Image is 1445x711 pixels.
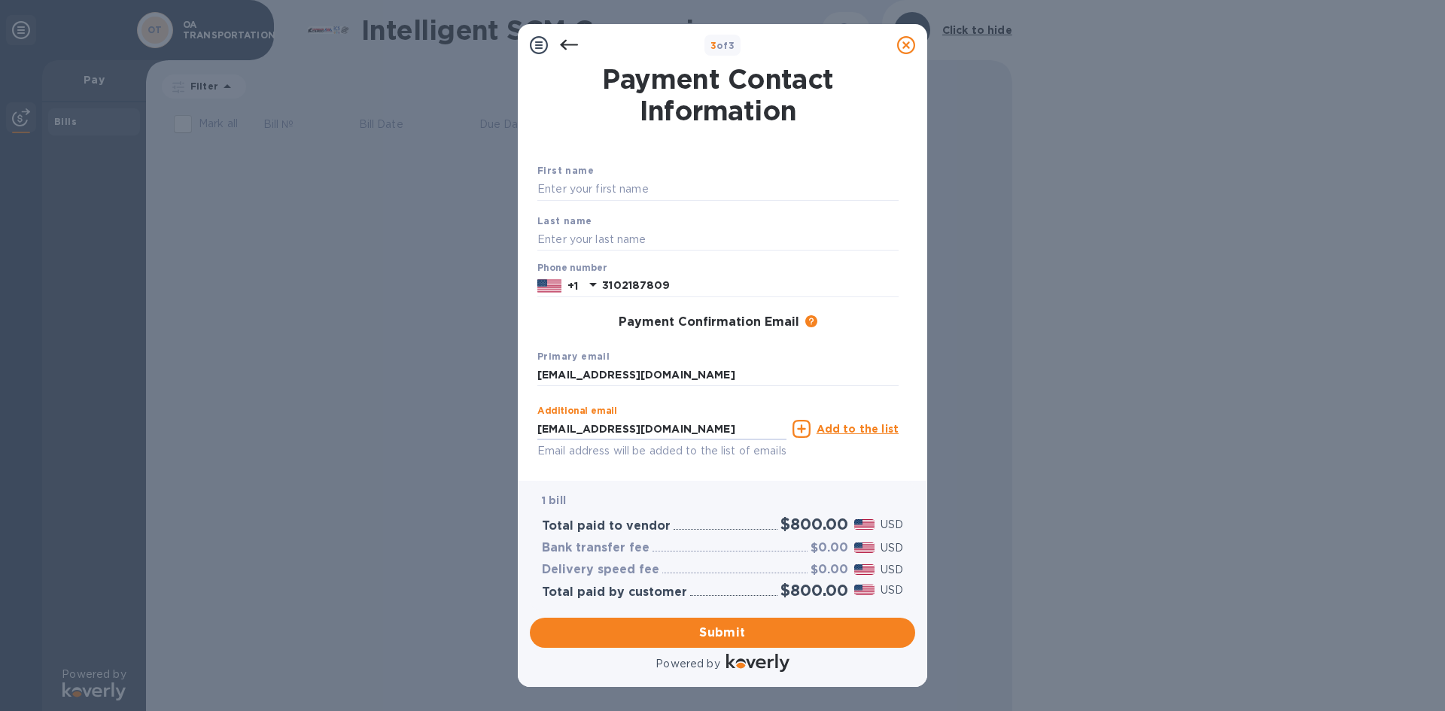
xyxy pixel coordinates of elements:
label: Additional email [537,407,617,416]
h3: Payment Confirmation Email [619,315,799,330]
p: USD [881,582,903,598]
input: Enter your primary name [537,364,899,387]
label: Phone number [537,264,607,273]
input: Enter your last name [537,228,899,251]
input: Enter additional email [537,418,786,440]
input: Enter your phone number [602,275,899,297]
img: USD [854,585,875,595]
b: of 3 [710,40,735,51]
u: Add to the list [817,423,899,435]
img: US [537,278,561,294]
b: Last name [537,215,592,226]
input: Enter your first name [537,178,899,201]
h3: $0.00 [811,563,848,577]
h3: Delivery speed fee [542,563,659,577]
span: Submit [542,624,903,642]
p: USD [881,562,903,578]
button: Submit [530,618,915,648]
p: Email address will be added to the list of emails [537,442,786,460]
h2: $800.00 [780,581,848,600]
h3: Total paid to vendor [542,519,671,533]
b: Primary email [537,351,610,362]
p: USD [881,517,903,533]
img: Logo [726,654,789,672]
h3: Bank transfer fee [542,541,649,555]
h3: Total paid by customer [542,585,687,600]
h3: $0.00 [811,541,848,555]
img: USD [854,542,875,553]
img: USD [854,564,875,575]
span: 3 [710,40,716,51]
h2: $800.00 [780,515,848,533]
p: +1 [567,278,578,293]
p: USD [881,540,903,556]
b: First name [537,165,594,176]
h1: Payment Contact Information [537,63,899,126]
p: Powered by [656,656,719,672]
b: 1 bill [542,494,566,506]
img: USD [854,519,875,530]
